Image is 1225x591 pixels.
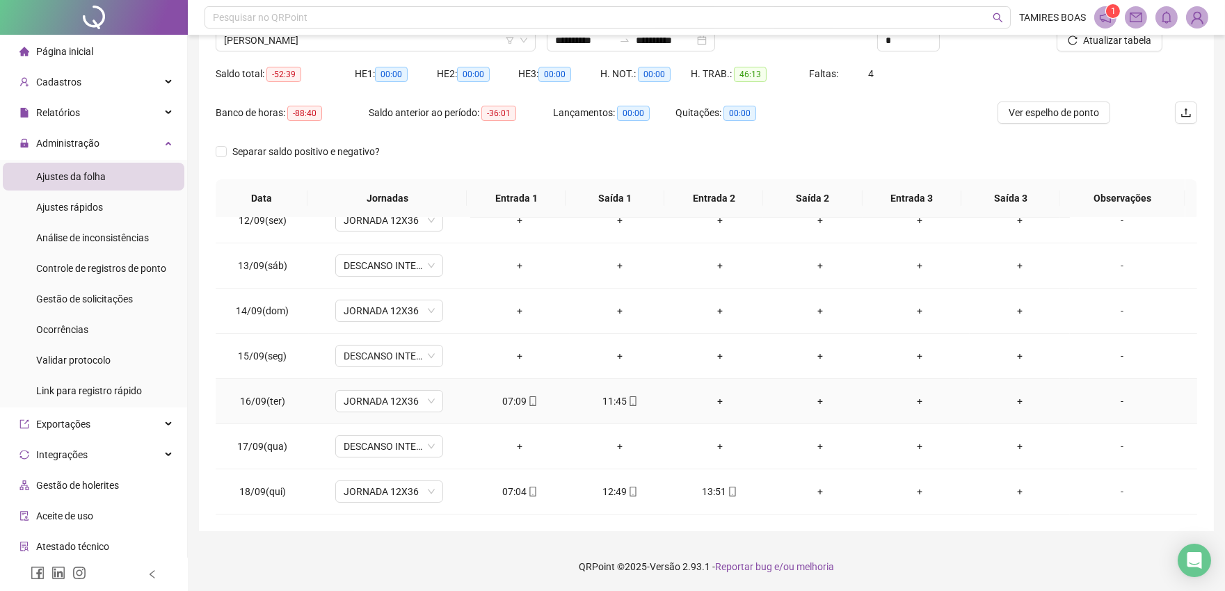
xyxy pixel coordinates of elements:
div: + [681,394,759,409]
div: + [581,303,659,318]
th: Entrada 3 [863,179,961,218]
th: Entrada 2 [664,179,763,218]
span: instagram [72,566,86,580]
th: Jornadas [307,179,467,218]
div: + [781,484,859,499]
span: -36:01 [481,106,516,121]
span: facebook [31,566,45,580]
span: 00:00 [538,67,571,82]
span: Ver espelho de ponto [1009,105,1099,120]
div: + [681,258,759,273]
span: reload [1068,35,1078,45]
span: Link para registro rápido [36,385,142,396]
span: 46:13 [734,67,767,82]
span: 17/09(qua) [237,441,287,452]
span: linkedin [51,566,65,580]
div: HE 2: [437,66,519,82]
span: 00:00 [457,67,490,82]
span: 00:00 [638,67,671,82]
span: JORNADA 12X36 [344,391,435,412]
div: Open Intercom Messenger [1178,544,1211,577]
span: export [19,419,29,429]
span: 15/09(seg) [238,350,287,362]
span: solution [19,542,29,551]
span: Ajustes rápidos [36,202,103,213]
span: home [19,47,29,56]
span: Análise de inconsistências [36,232,149,243]
span: Validar protocolo [36,355,111,366]
span: Controle de registros de ponto [36,263,166,274]
div: 11:45 [581,394,659,409]
div: + [981,348,1059,364]
th: Saída 2 [763,179,862,218]
img: 11600 [1187,7,1208,28]
span: Ocorrências [36,324,88,335]
div: + [881,303,959,318]
div: - [1081,348,1163,364]
div: 07:04 [481,484,559,499]
div: + [781,258,859,273]
th: Observações [1059,179,1185,218]
span: search [993,13,1003,23]
span: 00:00 [375,67,408,82]
div: + [581,348,659,364]
div: + [481,258,559,273]
span: 1 [1111,6,1116,16]
span: to [619,35,630,46]
span: Página inicial [36,46,93,57]
div: - [1081,213,1163,228]
div: + [981,258,1059,273]
div: Saldo anterior ao período: [369,105,553,121]
div: + [481,213,559,228]
span: Aceite de uso [36,510,93,521]
span: left [147,569,157,579]
span: 14/09(dom) [236,305,289,316]
span: 00:00 [723,106,756,121]
div: + [881,484,959,499]
div: - [1081,394,1163,409]
div: Banco de horas: [216,105,369,121]
div: + [881,213,959,228]
span: Versão [650,561,680,572]
div: H. NOT.: [600,66,691,82]
span: Cadastros [36,76,81,88]
div: + [981,484,1059,499]
span: Faltas: [809,68,840,79]
div: Lançamentos: [553,105,675,121]
span: LARISSA BRUNA ALMEIDA RANGEL [224,30,527,51]
span: mobile [627,396,638,406]
th: Data [216,179,307,218]
span: DESCANSO INTER-JORNADA [344,436,435,457]
span: Gestão de holerites [36,480,119,491]
div: + [581,258,659,273]
span: DESCANSO INTER-JORNADA [344,255,435,276]
span: -88:40 [287,106,322,121]
span: 16/09(ter) [240,396,285,407]
span: user-add [19,77,29,87]
span: sync [19,450,29,460]
span: Separar saldo positivo e negativo? [227,144,385,159]
div: + [781,303,859,318]
span: 4 [868,68,874,79]
div: + [981,213,1059,228]
div: + [781,394,859,409]
footer: QRPoint © 2025 - 2.93.1 - [188,542,1225,591]
span: Integrações [36,449,88,460]
div: - [1081,258,1163,273]
span: Relatórios [36,107,80,118]
div: 13:51 [681,484,759,499]
span: apartment [19,480,29,490]
div: + [481,303,559,318]
th: Saída 3 [961,179,1060,218]
button: Atualizar tabela [1057,29,1162,51]
div: + [781,439,859,454]
div: + [681,348,759,364]
div: + [981,394,1059,409]
span: swap-right [619,35,630,46]
span: mobile [527,396,538,406]
div: + [881,394,959,409]
span: bell [1160,11,1173,24]
div: - [1081,439,1163,454]
div: + [981,439,1059,454]
div: + [881,439,959,454]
